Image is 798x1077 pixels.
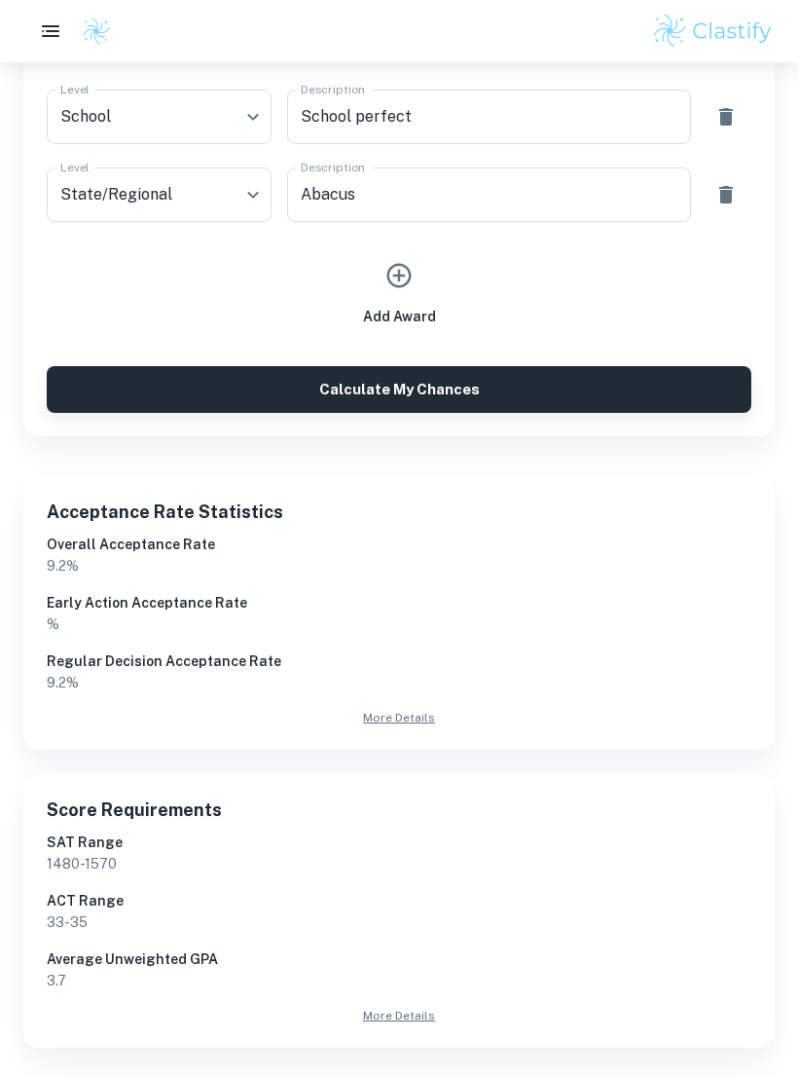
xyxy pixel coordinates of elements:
[47,613,751,635] p: %
[47,832,751,853] h6: SAT Range
[47,555,751,576] p: 9.2 %
[47,797,751,824] h6: Score Requirements
[301,159,364,175] label: Description
[47,672,751,693] p: 9.2 %
[47,948,751,970] h6: Average Unweighted GPA
[47,366,751,413] button: Calculate My Chances
[60,81,90,97] label: Level
[301,81,364,97] label: Description
[47,970,751,991] p: 3.7
[70,17,111,46] a: Clastify logo
[47,167,272,222] div: State/Regional
[47,650,751,672] h6: Regular Decision Acceptance Rate
[47,1007,751,1024] a: More Details
[47,911,751,933] p: 33 - 35
[301,183,678,205] textarea: Abacus
[60,159,90,175] label: Level
[651,12,775,51] img: Clastify logo
[47,853,751,874] p: 1480 - 1570
[47,709,751,726] a: More Details
[47,534,751,555] h6: Overall Acceptance Rate
[363,306,436,327] h6: Add Award
[47,890,751,911] h6: ACT Range
[82,17,111,46] img: Clastify logo
[47,592,751,613] h6: Early Action Acceptance Rate
[301,105,678,128] textarea: School perfect
[47,90,272,144] div: School
[47,499,751,526] h6: Acceptance Rate Statistics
